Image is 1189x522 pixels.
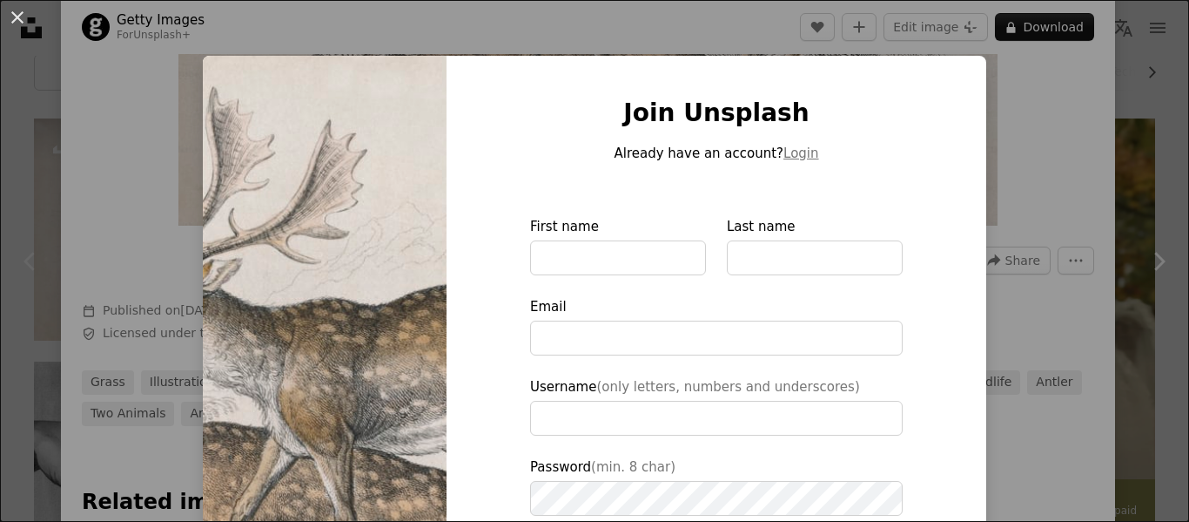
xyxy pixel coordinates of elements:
[530,98,903,129] h1: Join Unsplash
[530,296,903,356] label: Email
[530,457,903,516] label: Password
[591,459,675,475] span: (min. 8 char)
[530,241,706,275] input: First name
[530,401,903,436] input: Username(only letters, numbers and underscores)
[727,216,903,275] label: Last name
[530,376,903,436] label: Username
[530,216,706,275] label: First name
[596,379,859,395] span: (only letters, numbers and underscores)
[783,143,818,164] button: Login
[530,321,903,356] input: Email
[727,241,903,275] input: Last name
[530,143,903,164] p: Already have an account?
[530,481,903,516] input: Password(min. 8 char)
